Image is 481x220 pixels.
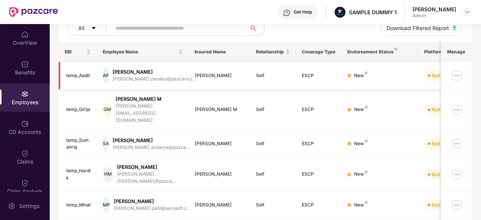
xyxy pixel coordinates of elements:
img: manageButton [451,138,463,150]
img: svg+xml;base64,PHN2ZyBpZD0iQ2xhaW0iIHhtbG5zPSJodHRwOi8vd3d3LnczLm9yZy8yMDAwL3N2ZyIgd2lkdGg9IjIwIi... [21,150,29,157]
button: Allcaret-down [68,21,114,36]
img: svg+xml;base64,PHN2ZyBpZD0iSGVscC0zMngzMiIgeG1sbnM9Imh0dHA6Ly93d3cudzMub3JnLzIwMDAvc3ZnIiB3aWR0aD... [283,9,291,17]
div: Self [256,202,290,209]
th: Coverage Type [296,42,342,62]
div: [PERSON_NAME] M [195,106,244,113]
div: ESCP [302,140,336,147]
img: svg+xml;base64,PHN2ZyB4bWxucz0iaHR0cDovL3d3dy53My5vcmcvMjAwMC9zdmciIHdpZHRoPSI4IiBoZWlnaHQ9IjgiIH... [365,106,368,109]
span: Download Filtered Report [387,24,449,32]
th: Manage [441,42,472,62]
div: Settings [17,202,42,210]
div: GM [103,102,111,117]
th: Relationship [250,42,296,62]
div: Platform Status [424,49,466,55]
div: [PERSON_NAME] [113,137,190,144]
img: svg+xml;base64,PHN2ZyBpZD0iRHJvcGRvd24tMzJ4MzIiIHhtbG5zPSJodHRwOi8vd3d3LnczLm9yZy8yMDAwL3N2ZyIgd2... [464,9,470,15]
img: New Pazcare Logo [9,7,58,17]
div: [PERSON_NAME][EMAIL_ADDRESS][DOMAIN_NAME] [116,103,183,124]
th: Insured Name [189,42,250,62]
div: ESCP [302,72,336,79]
img: svg+xml;base64,PHN2ZyB4bWxucz0iaHR0cDovL3d3dy53My5vcmcvMjAwMC9zdmciIHdpZHRoPSI4IiBoZWlnaHQ9IjgiIH... [394,48,397,51]
div: Admin [413,13,456,19]
div: temp_Aadit [66,72,91,79]
div: Self [256,106,290,113]
img: svg+xml;base64,PHN2ZyB4bWxucz0iaHR0cDovL3d3dy53My5vcmcvMjAwMC9zdmciIHhtbG5zOnhsaW5rPSJodHRwOi8vd3... [453,26,457,30]
div: Not Verified [432,106,459,113]
img: svg+xml;base64,PHN2ZyBpZD0iRW1wbG95ZWVzIiB4bWxucz0iaHR0cDovL3d3dy53My5vcmcvMjAwMC9zdmciIHdpZHRoPS... [21,90,29,98]
div: AP [103,68,109,83]
img: manageButton [451,70,463,82]
div: SAMPLE DUMMY 1 [349,9,397,16]
div: [PERSON_NAME] M [116,96,183,103]
div: [PERSON_NAME] [195,72,244,79]
div: New [354,106,368,113]
span: All [78,24,84,32]
div: MP [103,197,110,212]
div: ESCP [302,106,336,113]
div: New [354,202,368,209]
div: [PERSON_NAME].pandey@pazcare.c... [113,76,196,83]
div: New [354,171,368,178]
img: svg+xml;base64,PHN2ZyBpZD0iQ2xhaW0iIHhtbG5zPSJodHRwOi8vd3d3LnczLm9yZy8yMDAwL3N2ZyIgd2lkdGg9IjIwIi... [21,179,29,187]
div: ESCP [302,202,336,209]
div: temp_Minal [66,202,91,209]
div: [PERSON_NAME] [113,68,196,76]
div: Self [256,140,290,147]
span: search [246,25,261,31]
button: Download Filtered Report [381,21,463,36]
div: [PERSON_NAME] [114,198,190,205]
img: manageButton [451,104,463,116]
div: temp_Sumanraj [66,137,91,151]
img: manageButton [451,199,463,211]
div: temp_Girija [66,106,91,113]
img: svg+xml;base64,PHN2ZyBpZD0iU2V0dGluZy0yMHgyMCIgeG1sbnM9Imh0dHA6Ly93d3cudzMub3JnLzIwMDAvc3ZnIiB3aW... [8,202,15,210]
img: svg+xml;base64,PHN2ZyBpZD0iQmVuZWZpdHMiIHhtbG5zPSJodHRwOi8vd3d3LnczLm9yZy8yMDAwL3N2ZyIgd2lkdGg9Ij... [21,61,29,68]
div: [PERSON_NAME] [195,140,244,147]
div: [PERSON_NAME] [117,164,183,171]
div: SA [103,136,109,151]
div: New [354,72,368,79]
img: Pazcare_Alternative_logo-01-01.png [335,7,346,18]
div: temp_Hardik [66,167,91,182]
div: [PERSON_NAME] [195,171,244,178]
img: svg+xml;base64,PHN2ZyB4bWxucz0iaHR0cDovL3d3dy53My5vcmcvMjAwMC9zdmciIHdpZHRoPSI4IiBoZWlnaHQ9IjgiIH... [365,201,368,204]
img: svg+xml;base64,PHN2ZyB4bWxucz0iaHR0cDovL3d3dy53My5vcmcvMjAwMC9zdmciIHdpZHRoPSI4IiBoZWlnaHQ9IjgiIH... [365,71,368,74]
img: svg+xml;base64,PHN2ZyB4bWxucz0iaHR0cDovL3d3dy53My5vcmcvMjAwMC9zdmciIHdpZHRoPSI4IiBoZWlnaHQ9IjgiIH... [365,140,368,143]
div: HM [103,167,113,182]
div: New [354,140,368,147]
div: Not Verified [432,72,459,79]
div: Get Help [294,9,312,15]
div: Not Verified [432,171,459,178]
div: Self [256,72,290,79]
div: Self [256,171,290,178]
div: Endorsement Status [347,49,412,55]
th: EID [59,42,97,62]
span: caret-down [91,26,96,32]
img: svg+xml;base64,PHN2ZyBpZD0iQ0RfQWNjb3VudHMiIGRhdGEtbmFtZT0iQ0QgQWNjb3VudHMiIHhtbG5zPSJodHRwOi8vd3... [21,120,29,127]
span: Relationship [256,49,284,55]
th: Employee Name [97,42,189,62]
span: Employee Name [103,49,177,55]
div: [PERSON_NAME].[PERSON_NAME]@pazca... [117,171,183,185]
div: [PERSON_NAME].patil@serosoft.c... [114,205,190,212]
button: search [246,21,265,36]
div: [PERSON_NAME] [195,202,244,209]
img: svg+xml;base64,PHN2ZyB4bWxucz0iaHR0cDovL3d3dy53My5vcmcvMjAwMC9zdmciIHdpZHRoPSI4IiBoZWlnaHQ9IjgiIH... [365,170,368,173]
div: Not Verified [432,140,459,147]
div: Not Verified [432,201,459,209]
span: EID [65,49,85,55]
div: [PERSON_NAME] [413,6,456,13]
div: [PERSON_NAME].acharya@pazca... [113,144,190,151]
img: svg+xml;base64,PHN2ZyBpZD0iSG9tZSIgeG1sbnM9Imh0dHA6Ly93d3cudzMub3JnLzIwMDAvc3ZnIiB3aWR0aD0iMjAiIG... [21,31,29,38]
img: manageButton [451,168,463,181]
div: ESCP [302,171,336,178]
